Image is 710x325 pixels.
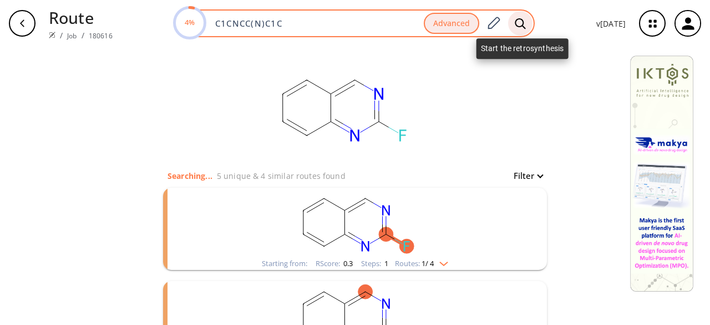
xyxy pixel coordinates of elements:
button: Filter [507,172,542,180]
span: 0.3 [342,258,353,268]
svg: FC1=NC2=CC=CC=C2C=N1 [232,47,454,169]
p: Route [49,6,113,29]
input: Enter SMILES [209,18,424,29]
div: Start the retrosynthesis [476,38,569,59]
img: Spaya logo [49,32,55,38]
img: Banner [630,56,693,292]
p: 5 unique & 4 similar routes found [217,170,346,182]
li: / [82,29,84,41]
a: 180616 [89,31,113,41]
a: Job [67,31,77,41]
span: 1 / 4 [422,260,434,267]
div: Steps : [361,260,388,267]
div: Routes: [395,260,448,267]
div: RScore : [316,260,353,267]
div: Starting from: [262,260,307,267]
p: v [DATE] [596,18,626,29]
img: Down [434,257,448,266]
text: 4% [185,17,195,27]
p: Searching... [168,170,212,182]
svg: Fc1ncc2ccccc2n1 [211,188,499,257]
button: Advanced [424,13,479,34]
li: / [60,29,63,41]
span: 1 [383,258,388,268]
